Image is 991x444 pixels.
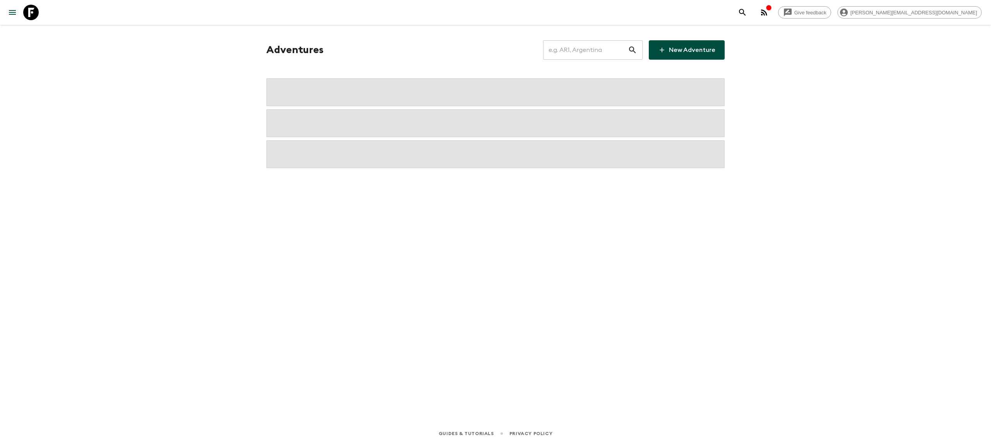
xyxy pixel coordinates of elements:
[543,39,628,61] input: e.g. AR1, Argentina
[846,10,981,15] span: [PERSON_NAME][EMAIL_ADDRESS][DOMAIN_NAME]
[790,10,831,15] span: Give feedback
[649,40,725,60] a: New Adventure
[266,42,324,58] h1: Adventures
[439,429,494,438] a: Guides & Tutorials
[5,5,20,20] button: menu
[778,6,831,19] a: Give feedback
[509,429,552,438] a: Privacy Policy
[735,5,750,20] button: search adventures
[837,6,982,19] div: [PERSON_NAME][EMAIL_ADDRESS][DOMAIN_NAME]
